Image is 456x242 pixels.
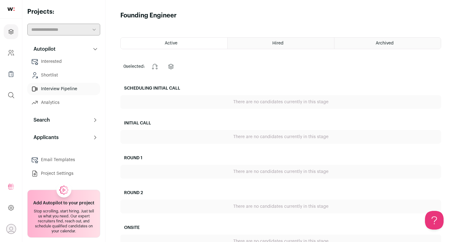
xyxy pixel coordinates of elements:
h2: Add Autopilot to your project [33,200,94,206]
h2: Onsite [120,221,441,235]
span: Archived [376,41,394,45]
a: Shortlist [27,69,100,81]
a: Company and ATS Settings [4,45,18,60]
iframe: Help Scout Beacon - Open [425,211,444,230]
a: Add Autopilot to your project Stop scrolling, start hiring. Just tell us what you need. Our exper... [27,190,100,238]
div: There are no candidates currently in this stage [120,200,441,213]
img: wellfound-shorthand-0d5821cbd27db2630d0214b213865d53afaa358527fdda9d0ea32b1df1b89c2c.svg [7,7,15,11]
div: Stop scrolling, start hiring. Just tell us what you need. Our expert recruiters find, reach out, ... [31,209,96,234]
span: 0 [123,64,126,69]
a: Project Settings [27,167,100,180]
a: Email Templates [27,154,100,166]
button: Applicants [27,131,100,144]
h1: Founding Engineer [120,11,177,20]
a: Interview Pipeline [27,83,100,95]
span: selected: [123,63,145,70]
h2: Round 2 [120,186,441,200]
h2: Round 1 [120,151,441,165]
p: Applicants [30,134,59,141]
a: Interested [27,55,100,68]
a: Analytics [27,96,100,109]
button: Autopilot [27,43,100,55]
button: Open dropdown [6,224,16,234]
h2: Initial Call [120,116,441,130]
a: Hired [228,38,334,49]
h2: Scheduling Initial Call [120,81,441,95]
div: There are no candidates currently in this stage [120,95,441,109]
span: Hired [272,41,284,45]
button: Search [27,114,100,126]
a: Archived [334,38,441,49]
a: Company Lists [4,67,18,81]
p: Search [30,116,50,124]
div: There are no candidates currently in this stage [120,165,441,179]
h2: Projects: [27,7,100,16]
a: Projects [4,24,18,39]
div: There are no candidates currently in this stage [120,130,441,144]
span: Active [165,41,177,45]
p: Autopilot [30,45,56,53]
